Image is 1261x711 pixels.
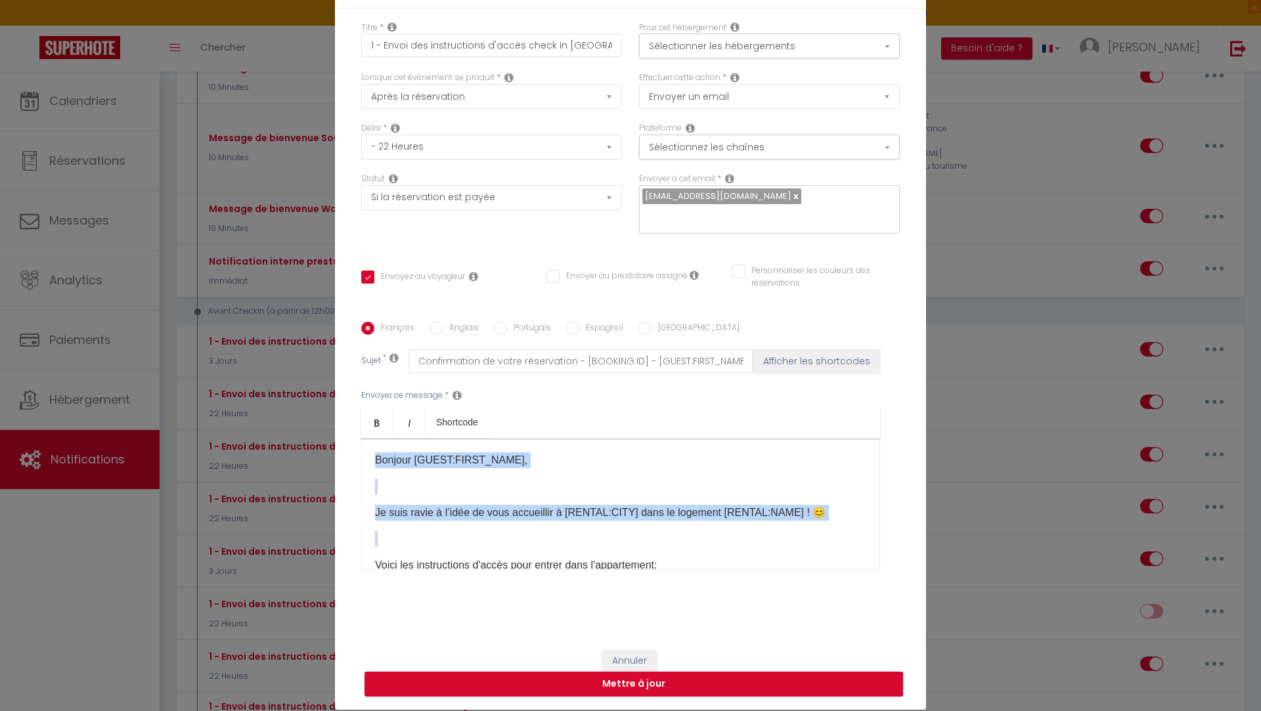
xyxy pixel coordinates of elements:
label: Plateforme [639,122,682,135]
label: Sujet [361,355,381,368]
button: Sélectionnez les chaînes [639,135,900,160]
i: Message [453,390,462,400]
p: Voici les instructions d'accès pour entrer dans l'appartement: - Vous trouverez une boîte à clés ... [375,557,866,636]
i: Action Type [730,72,740,83]
label: Lorsque cet événement se produit [361,72,495,84]
span: [EMAIL_ADDRESS][DOMAIN_NAME] [645,190,791,202]
i: Subject [389,353,399,363]
p: Je suis ravie à l’idée de vous accueillir à [RENTAL:CITY] dans le logement [RENTAL:NAME] ! 😊 [375,505,866,521]
label: Français [374,322,414,336]
label: Espagnol [579,322,623,336]
label: Statut [361,173,385,185]
label: Anglais [443,322,479,336]
a: Italic [393,406,426,438]
i: Title [387,22,397,32]
label: Délai [361,122,381,135]
i: Booking status [389,173,398,184]
i: Envoyer au voyageur [469,271,478,282]
i: Action Channel [686,123,695,133]
button: Ouvrir le widget de chat LiveChat [11,5,50,45]
label: Envoyer ce message [361,389,443,402]
label: Effectuer cette action [639,72,720,84]
a: Shortcode [426,406,489,438]
button: Sélectionner les hébergements [639,33,900,58]
i: Recipient [725,173,734,184]
button: Mettre à jour [365,672,903,697]
button: Afficher les shortcodes [753,349,880,373]
i: Action Time [391,123,400,133]
p: ​Bonjour [GUEST:FIRST_NAME], [375,452,866,468]
label: Pour cet hébergement [639,22,726,34]
button: Annuler [602,650,657,672]
i: Envoyer au prestataire si il est assigné [690,270,699,280]
label: Envoyer à cet email [639,173,715,185]
label: [GEOGRAPHIC_DATA] [652,322,740,336]
label: Titre [361,22,378,34]
a: Bold [361,406,393,438]
i: Event Occur [504,72,514,83]
label: Portugais [507,322,551,336]
i: This Rental [730,22,740,32]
